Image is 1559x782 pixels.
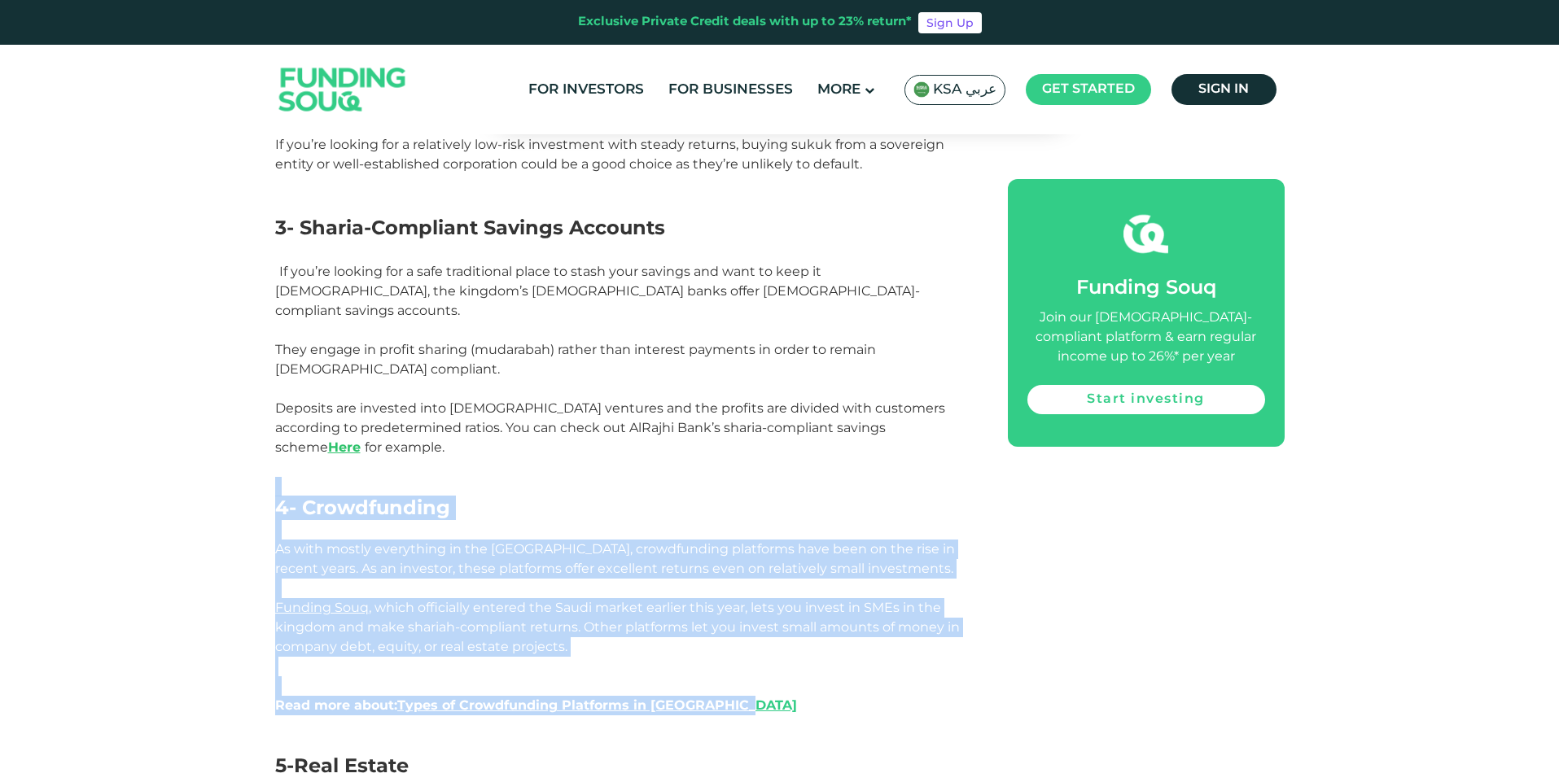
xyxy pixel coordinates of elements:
span: 4- Crowdfunding [275,496,450,519]
div: Exclusive Private Credit deals with up to 23% return* [578,13,912,32]
a: Funding Souq [275,600,369,615]
span: If you’re looking for a relatively low-risk investment with steady returns, buying sukuk from a s... [275,137,944,172]
span: Read more about: [275,697,797,713]
a: For Businesses [664,76,797,103]
span: 5-Real Estate [275,754,409,777]
a: Sign Up [918,12,982,33]
img: SA Flag [913,81,930,98]
span: As with mostly everything in the [GEOGRAPHIC_DATA], crowdfunding platforms have been on the rise ... [275,541,955,576]
a: Sign in [1171,74,1277,105]
a: Types of Crowdfunding Platforms in [GEOGRAPHIC_DATA] [397,697,797,713]
span: If you’re looking for a safe traditional place to stash your savings and want to keep it [DEMOGRA... [275,264,920,318]
span: They engage in profit sharing (mudarabah) rather than interest payments in order to remain [DEMOG... [275,342,876,377]
span: Get started [1042,83,1135,95]
a: For Investors [524,76,648,103]
span: Deposits are invested into [DEMOGRAPHIC_DATA] ventures and the profits are divided with customers... [275,400,945,455]
span: 3- Sharia-Compliant Savings Accounts [275,216,665,239]
div: Join our [DEMOGRAPHIC_DATA]-compliant platform & earn regular income up to 26%* per year [1027,308,1265,367]
span: , which officially entered the Saudi market earlier this year, lets you invest in SMEs in the kin... [275,600,960,654]
img: fsicon [1123,212,1168,256]
img: Logo [263,49,423,131]
span: More [817,83,861,97]
a: Start investing [1027,385,1265,414]
span: Sign in [1198,83,1249,95]
span: Funding Souq [1076,279,1216,298]
a: Here [328,439,361,455]
span: KSA عربي [933,81,996,99]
